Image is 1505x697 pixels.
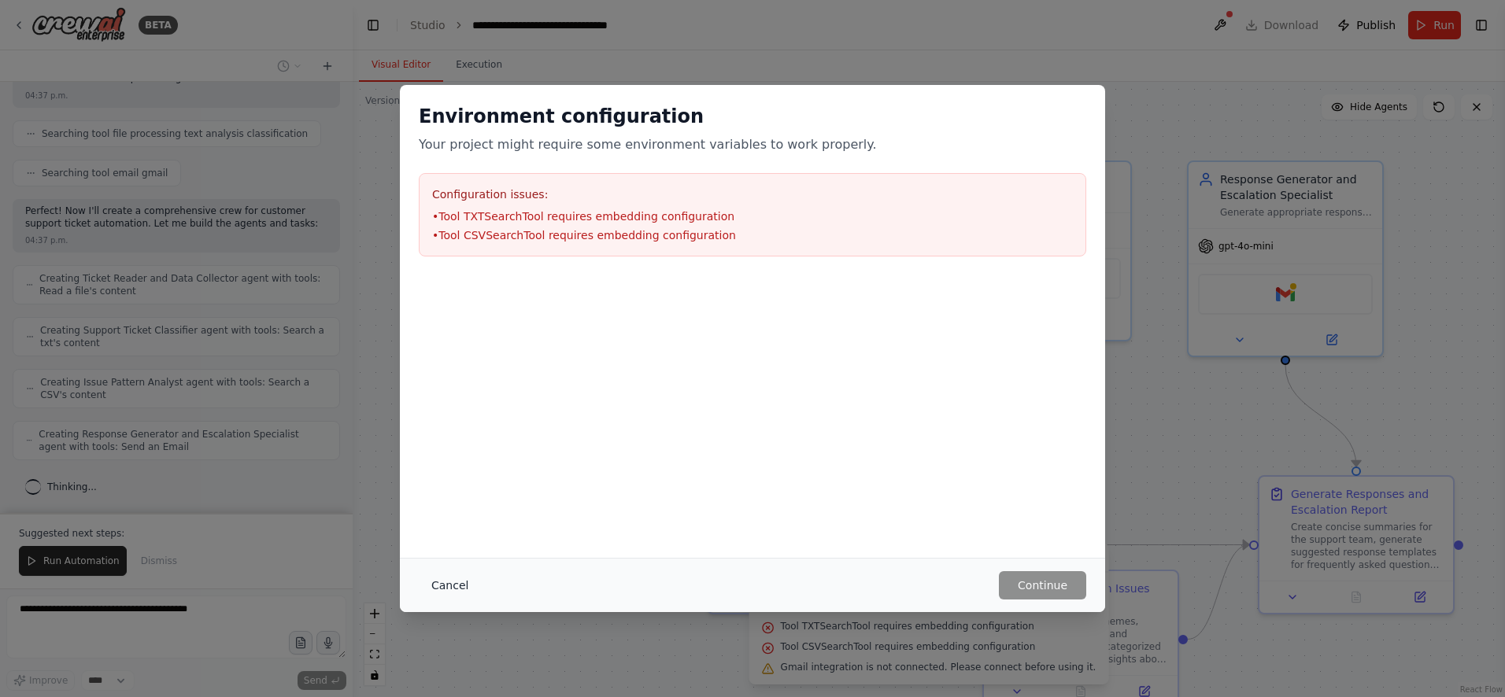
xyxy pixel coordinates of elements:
[419,135,1086,154] p: Your project might require some environment variables to work properly.
[432,208,1073,224] li: • Tool TXTSearchTool requires embedding configuration
[432,186,1073,202] h3: Configuration issues:
[432,227,1073,243] li: • Tool CSVSearchTool requires embedding configuration
[419,571,481,599] button: Cancel
[999,571,1086,599] button: Continue
[419,104,1086,129] h2: Environment configuration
